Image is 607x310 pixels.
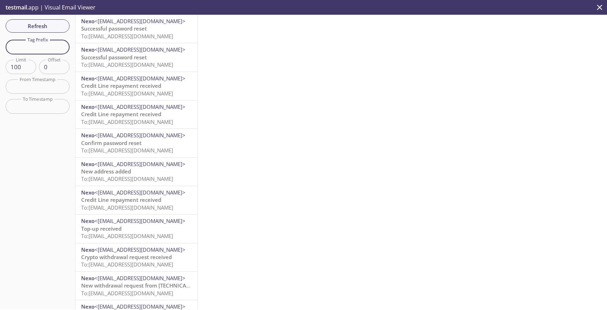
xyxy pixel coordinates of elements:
[11,21,64,31] span: Refresh
[76,186,197,214] div: Nexo<[EMAIL_ADDRESS][DOMAIN_NAME]>Credit Line repayment receivedTo:[EMAIL_ADDRESS][DOMAIN_NAME]
[81,204,173,211] span: To: [EMAIL_ADDRESS][DOMAIN_NAME]
[81,282,257,289] span: New withdrawal request from [TECHNICAL_ID] - [DATE] 10:56:00 (CET)
[94,103,185,110] span: <[EMAIL_ADDRESS][DOMAIN_NAME]>
[76,129,197,157] div: Nexo<[EMAIL_ADDRESS][DOMAIN_NAME]>Confirm password resetTo:[EMAIL_ADDRESS][DOMAIN_NAME]
[81,168,131,175] span: New address added
[81,225,122,232] span: Top-up received
[94,46,185,53] span: <[EMAIL_ADDRESS][DOMAIN_NAME]>
[94,217,185,224] span: <[EMAIL_ADDRESS][DOMAIN_NAME]>
[81,160,94,167] span: Nexo
[94,246,185,253] span: <[EMAIL_ADDRESS][DOMAIN_NAME]>
[81,75,94,82] span: Nexo
[81,261,173,268] span: To: [EMAIL_ADDRESS][DOMAIN_NAME]
[6,4,27,11] span: testmail
[81,82,161,89] span: Credit Line repayment received
[81,33,173,40] span: To: [EMAIL_ADDRESS][DOMAIN_NAME]
[94,303,185,310] span: <[EMAIL_ADDRESS][DOMAIN_NAME]>
[76,158,197,186] div: Nexo<[EMAIL_ADDRESS][DOMAIN_NAME]>New address addedTo:[EMAIL_ADDRESS][DOMAIN_NAME]
[81,246,94,253] span: Nexo
[81,18,94,25] span: Nexo
[76,215,197,243] div: Nexo<[EMAIL_ADDRESS][DOMAIN_NAME]>Top-up receivedTo:[EMAIL_ADDRESS][DOMAIN_NAME]
[81,25,147,32] span: Successful password reset
[81,175,173,182] span: To: [EMAIL_ADDRESS][DOMAIN_NAME]
[81,132,94,139] span: Nexo
[76,15,197,43] div: Nexo<[EMAIL_ADDRESS][DOMAIN_NAME]>Successful password resetTo:[EMAIL_ADDRESS][DOMAIN_NAME]
[81,196,161,203] span: Credit Line repayment received
[81,189,94,196] span: Nexo
[94,75,185,82] span: <[EMAIL_ADDRESS][DOMAIN_NAME]>
[76,43,197,71] div: Nexo<[EMAIL_ADDRESS][DOMAIN_NAME]>Successful password resetTo:[EMAIL_ADDRESS][DOMAIN_NAME]
[94,160,185,167] span: <[EMAIL_ADDRESS][DOMAIN_NAME]>
[76,272,197,300] div: Nexo<[EMAIL_ADDRESS][DOMAIN_NAME]>New withdrawal request from [TECHNICAL_ID] - [DATE] 10:56:00 (C...
[81,90,173,97] span: To: [EMAIL_ADDRESS][DOMAIN_NAME]
[6,19,70,33] button: Refresh
[81,46,94,53] span: Nexo
[76,100,197,128] div: Nexo<[EMAIL_ADDRESS][DOMAIN_NAME]>Credit Line repayment receivedTo:[EMAIL_ADDRESS][DOMAIN_NAME]
[81,118,173,125] span: To: [EMAIL_ADDRESS][DOMAIN_NAME]
[76,243,197,271] div: Nexo<[EMAIL_ADDRESS][DOMAIN_NAME]>Crypto withdrawal request receivedTo:[EMAIL_ADDRESS][DOMAIN_NAME]
[81,103,94,110] span: Nexo
[81,111,161,118] span: Credit Line repayment received
[81,139,142,146] span: Confirm password reset
[81,61,173,68] span: To: [EMAIL_ADDRESS][DOMAIN_NAME]
[81,303,94,310] span: Nexo
[94,275,185,282] span: <[EMAIL_ADDRESS][DOMAIN_NAME]>
[81,290,173,297] span: To: [EMAIL_ADDRESS][DOMAIN_NAME]
[94,132,185,139] span: <[EMAIL_ADDRESS][DOMAIN_NAME]>
[94,189,185,196] span: <[EMAIL_ADDRESS][DOMAIN_NAME]>
[81,275,94,282] span: Nexo
[81,232,173,239] span: To: [EMAIL_ADDRESS][DOMAIN_NAME]
[81,147,173,154] span: To: [EMAIL_ADDRESS][DOMAIN_NAME]
[76,72,197,100] div: Nexo<[EMAIL_ADDRESS][DOMAIN_NAME]>Credit Line repayment receivedTo:[EMAIL_ADDRESS][DOMAIN_NAME]
[81,217,94,224] span: Nexo
[81,54,147,61] span: Successful password reset
[94,18,185,25] span: <[EMAIL_ADDRESS][DOMAIN_NAME]>
[81,253,172,260] span: Crypto withdrawal request received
